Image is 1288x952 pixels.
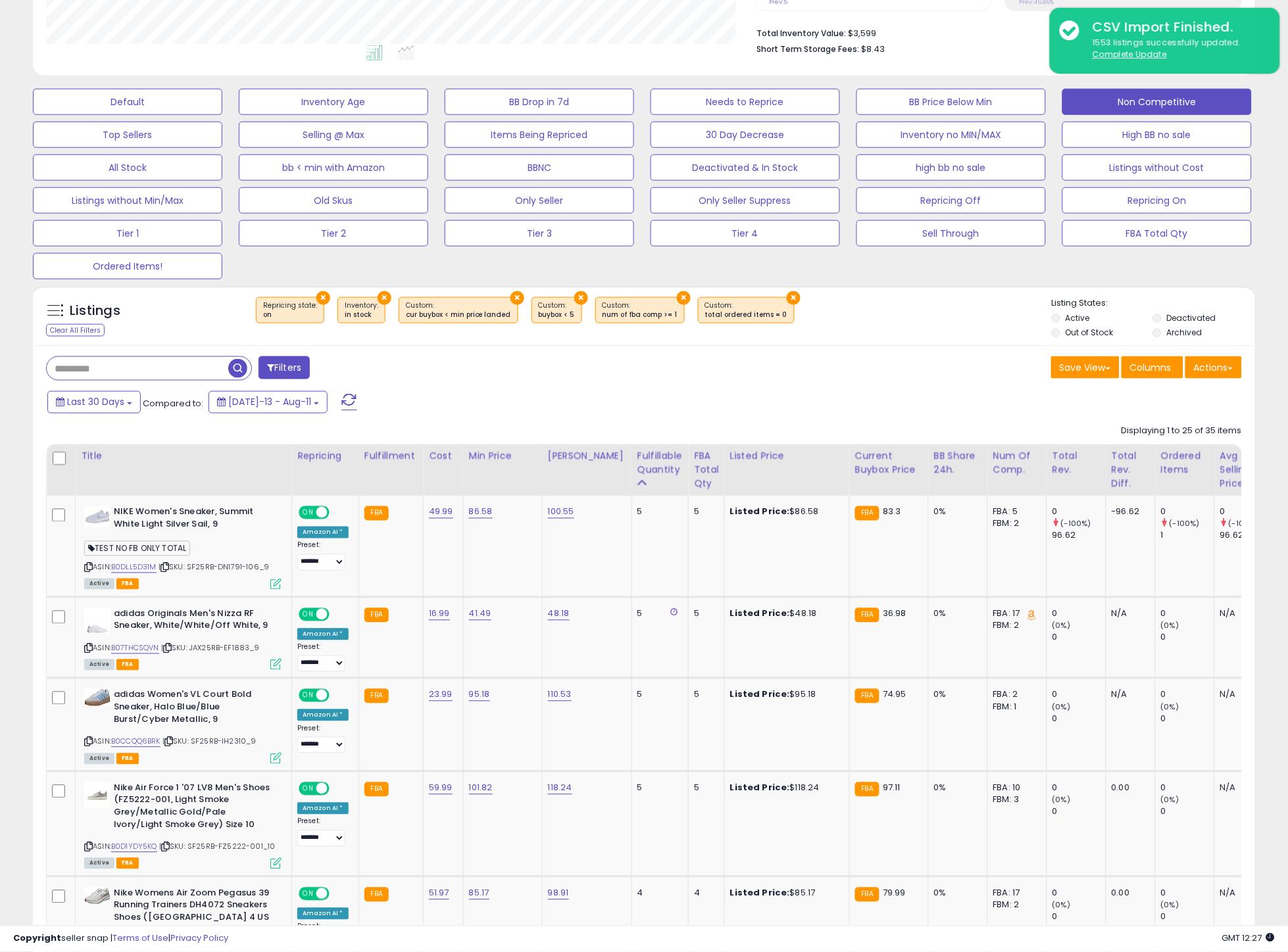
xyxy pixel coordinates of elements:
button: Tier 2 [239,220,428,247]
div: 5 [637,506,678,518]
div: N/A [1220,689,1264,701]
span: | SKU: SF25RB-DN1791-106_9 [159,562,269,573]
b: Nike Womens Air Zoom Pegasus 39 Running Trainers DH4072 Sneakers Shoes ([GEOGRAPHIC_DATA] 4 US 6.... [114,888,274,952]
div: Listed Price [730,450,844,464]
div: num of fba comp >= 1 [603,310,678,320]
div: FBA: 2 [993,689,1037,701]
span: All listings currently available for purchase on Amazon [84,858,114,869]
div: 0 [1161,689,1214,701]
div: 0 [1053,713,1106,725]
div: Amazon AI * [297,908,349,920]
button: Old Skus [239,187,428,214]
div: FBM: 1 [993,702,1037,713]
div: 0 [1161,911,1214,923]
small: FBA [364,782,389,797]
b: Short Term Storage Fees: [757,43,860,55]
small: (-100%) [1061,519,1091,529]
button: [DATE]-13 - Aug-11 [209,391,328,414]
button: × [378,291,391,305]
a: B0D1YDY5KQ [111,842,157,853]
button: Non Competitive [1062,89,1252,115]
div: 0 [1053,806,1106,818]
small: (-100%) [1170,519,1200,529]
div: BB Share 24h. [934,450,982,477]
div: Ordered Items [1161,450,1209,477]
div: 5 [694,608,714,620]
div: Fulfillment [364,450,418,464]
div: FBM: 2 [993,518,1037,530]
div: $95.18 [730,689,839,701]
button: Only Seller Suppress [651,187,840,214]
a: 110.53 [548,688,572,702]
button: Items Being Repriced [445,122,634,148]
div: FBA: 5 [993,506,1037,518]
div: 0 [1161,782,1214,794]
a: 59.99 [429,782,453,795]
strong: Copyright [13,932,61,945]
div: $85.17 [730,888,839,899]
a: 51.97 [429,887,449,900]
div: 0% [934,506,978,518]
span: 74.95 [883,688,906,701]
a: 16.99 [429,607,450,621]
div: cur buybox < min price landed [406,310,511,320]
b: Listed Price: [730,607,790,620]
b: NIKE Women's Sneaker, Summit White Light Silver Sail, 9 [114,506,274,534]
div: Fulfillable Quantity [637,450,683,477]
button: bb < min with Amazon [239,155,428,181]
button: Filters [259,356,310,379]
div: FBA: 17 [993,888,1037,899]
span: Repricing state : [263,300,317,320]
span: ON [300,783,316,794]
small: (0%) [1053,702,1071,713]
span: 79.99 [883,887,906,899]
span: TEST NO FB ONLY TOTAL [84,541,190,556]
a: 98.91 [548,887,569,900]
span: 36.98 [883,607,906,620]
button: BB Price Below Min [856,89,1046,115]
a: 23.99 [429,688,453,702]
div: 0 [1053,888,1106,899]
div: N/A [1112,689,1145,701]
div: Avg Selling Price [1220,450,1268,491]
small: (0%) [1053,621,1071,631]
button: All Stock [33,155,222,181]
small: (0%) [1053,900,1071,911]
div: Min Price [469,450,537,464]
div: 0 [1053,608,1106,620]
span: OFF [328,609,349,620]
img: 41xVjSO4rRL._SL40_.jpg [84,689,111,707]
span: Custom: [705,300,787,320]
a: B0DLL5D31M [111,562,157,573]
small: (0%) [1161,702,1179,713]
small: (0%) [1053,795,1071,805]
span: $8.43 [862,43,885,55]
div: 4 [694,888,714,899]
small: FBA [364,608,389,623]
button: Tier 3 [445,220,634,247]
button: high bb no sale [856,155,1046,181]
img: 31w43BUy7FL._SL40_.jpg [84,608,111,634]
div: ASIN: [84,689,282,762]
div: 0 [1053,782,1106,794]
div: 5 [694,506,714,518]
span: 83.3 [883,506,901,518]
button: × [787,291,801,305]
button: Tier 1 [33,220,222,247]
button: × [574,291,588,305]
small: FBA [855,782,879,797]
div: 1553 listings successfully updated. [1083,37,1270,61]
img: 3118pr-0TrL._SL40_.jpg [84,782,111,809]
li: $3,599 [757,24,1232,40]
button: Inventory no MIN/MAX [856,122,1046,148]
button: Last 30 Days [47,391,141,414]
div: Title [81,450,286,464]
b: Nike Air Force 1 '07 LV8 Men's Shoes (FZ5222-001, Light Smoke Grey/Metallic Gold/Pale Ivory/Light... [114,782,274,834]
button: Default [33,89,222,115]
p: Listing States: [1052,297,1255,310]
span: Inventory : [345,300,378,320]
small: FBA [364,888,389,902]
span: OFF [328,690,349,702]
div: Clear All Filters [46,324,105,337]
span: Custom: [603,300,678,320]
